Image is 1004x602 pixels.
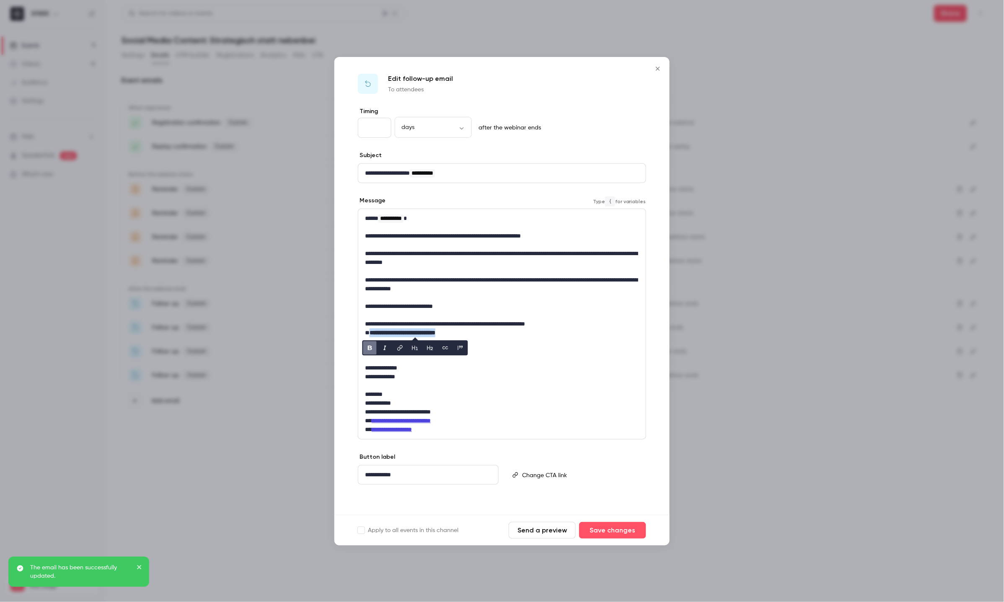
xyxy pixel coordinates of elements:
button: Save changes [579,522,646,539]
label: Button label [358,453,395,461]
div: days [395,123,472,132]
p: The email has been successfully updated. [30,563,131,580]
div: editor [519,465,645,485]
p: after the webinar ends [475,124,541,132]
div: editor [358,465,498,484]
button: blockquote [454,341,467,354]
label: Apply to all events in this channel [358,526,458,535]
button: close [137,563,142,574]
code: { [605,196,615,207]
label: Timing [358,107,646,116]
button: link [393,341,407,354]
button: Send a preview [509,522,576,539]
button: italic [378,341,392,354]
label: Message [358,196,386,205]
button: Close [649,60,666,77]
div: editor [358,164,646,183]
label: Subject [358,151,382,160]
button: bold [363,341,377,354]
p: To attendees [388,85,453,94]
p: Edit follow-up email [388,74,453,84]
span: Type for variables [593,196,646,207]
div: editor [358,209,646,439]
